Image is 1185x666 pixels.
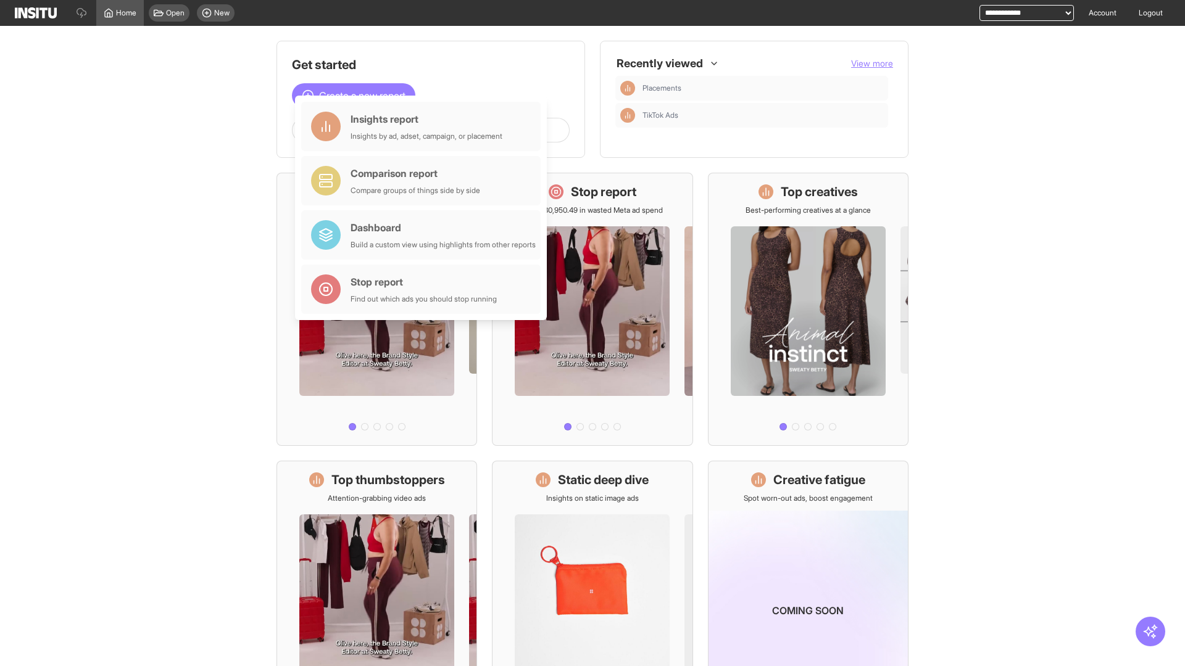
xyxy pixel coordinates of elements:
[292,56,570,73] h1: Get started
[746,205,871,215] p: Best-performing creatives at a glance
[546,493,639,503] p: Insights on static image ads
[558,471,649,488] h1: Static deep dive
[642,83,681,93] span: Placements
[276,173,477,446] a: What's live nowSee all active ads instantly
[351,166,480,181] div: Comparison report
[166,8,185,18] span: Open
[851,57,893,70] button: View more
[351,294,497,304] div: Find out which ads you should stop running
[781,183,858,200] h1: Top creatives
[620,81,635,96] div: Insights
[292,83,415,108] button: Create a new report
[620,108,635,123] div: Insights
[708,173,908,446] a: Top creativesBest-performing creatives at a glance
[15,7,57,18] img: Logo
[351,274,497,289] div: Stop report
[571,183,636,200] h1: Stop report
[642,110,678,120] span: TikTok Ads
[642,110,883,120] span: TikTok Ads
[351,131,502,141] div: Insights by ad, adset, campaign, or placement
[328,493,426,503] p: Attention-grabbing video ads
[642,83,883,93] span: Placements
[319,88,405,103] span: Create a new report
[351,186,480,195] div: Compare groups of things side by side
[331,471,445,488] h1: Top thumbstoppers
[851,58,893,68] span: View more
[492,173,692,446] a: Stop reportSave £30,950.49 in wasted Meta ad spend
[116,8,136,18] span: Home
[351,240,536,250] div: Build a custom view using highlights from other reports
[351,220,536,235] div: Dashboard
[351,112,502,126] div: Insights report
[214,8,230,18] span: New
[522,205,663,215] p: Save £30,950.49 in wasted Meta ad spend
